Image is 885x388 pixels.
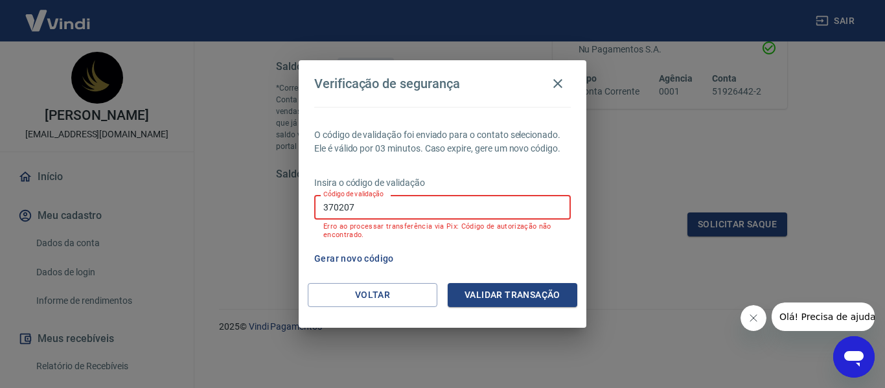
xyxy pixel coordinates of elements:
[323,222,562,239] p: Erro ao processar transferência via Pix: Código de autorização não encontrado.
[309,247,399,271] button: Gerar novo código
[314,128,571,155] p: O código de validação foi enviado para o contato selecionado. Ele é válido por 03 minutos. Caso e...
[323,189,384,199] label: Código de validação
[314,176,571,190] p: Insira o código de validação
[8,9,109,19] span: Olá! Precisa de ajuda?
[833,336,875,378] iframe: Botão para abrir a janela de mensagens
[772,302,875,331] iframe: Mensagem da empresa
[314,76,460,91] h4: Verificação de segurança
[308,283,437,307] button: Voltar
[448,283,577,307] button: Validar transação
[741,305,766,331] iframe: Fechar mensagem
